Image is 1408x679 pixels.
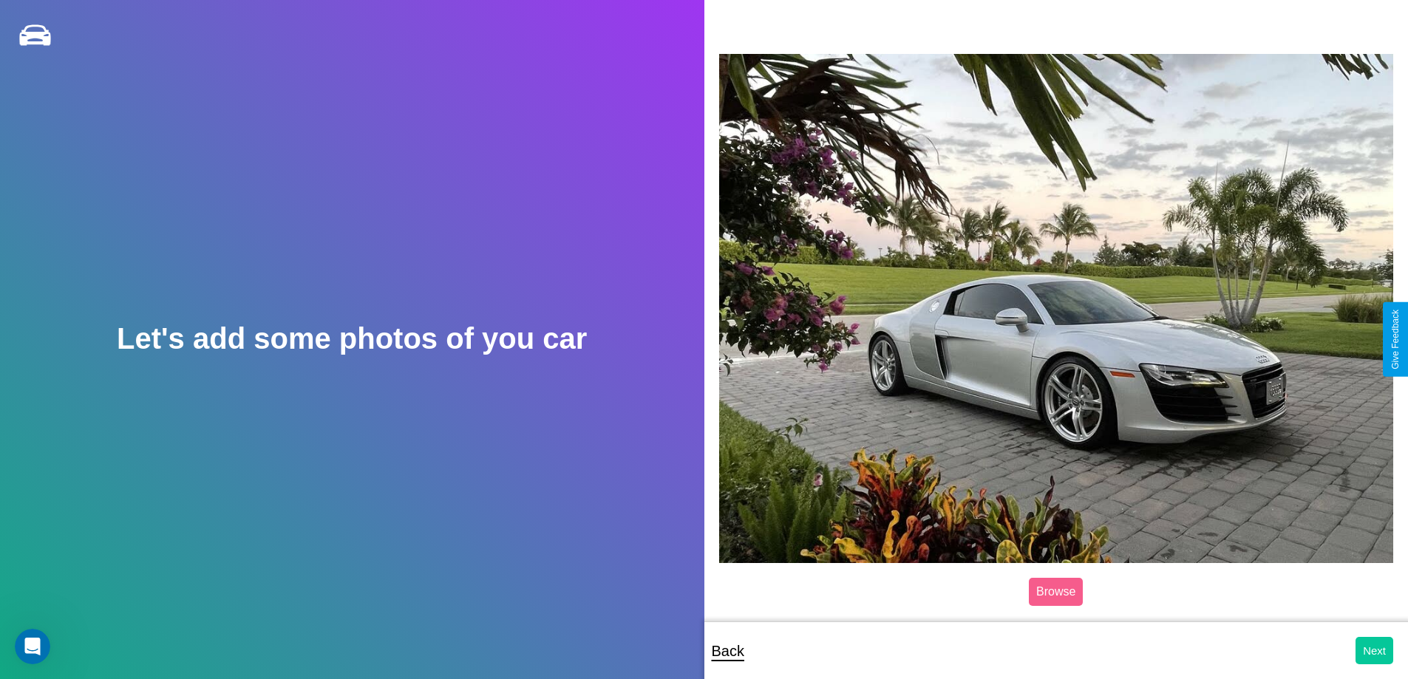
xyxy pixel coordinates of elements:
[117,322,587,355] h2: Let's add some photos of you car
[1390,310,1401,369] div: Give Feedback
[1029,578,1083,606] label: Browse
[1356,637,1393,664] button: Next
[712,638,744,664] p: Back
[719,54,1394,562] img: posted
[15,629,50,664] iframe: Intercom live chat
